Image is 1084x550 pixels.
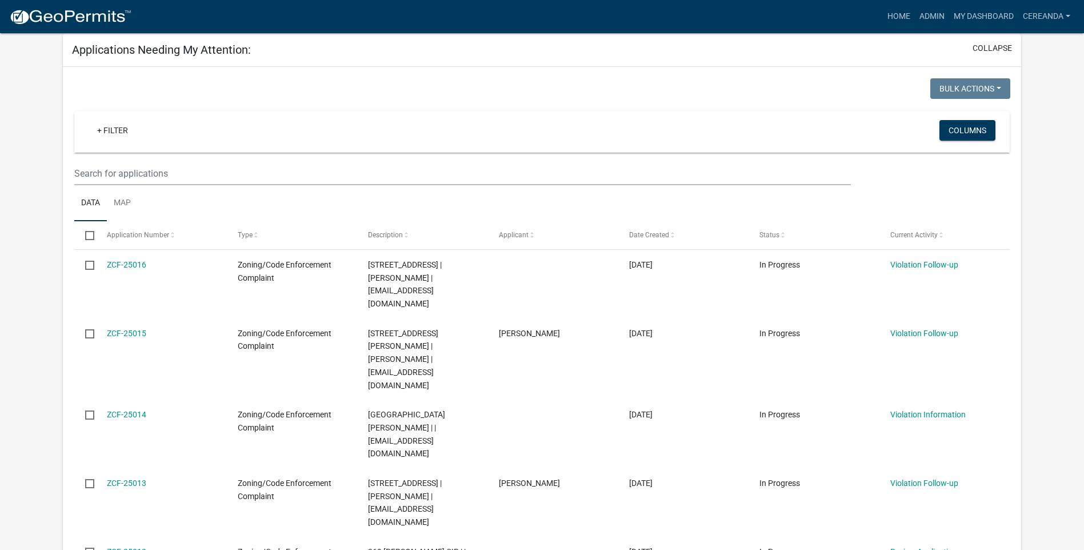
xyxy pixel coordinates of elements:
[227,221,357,249] datatable-header-cell: Type
[915,6,949,27] a: Admin
[930,78,1010,99] button: Bulk Actions
[759,231,779,239] span: Status
[72,43,251,57] h5: Applications Needing My Attention:
[629,231,669,239] span: Date Created
[629,329,653,338] span: 08/12/2025
[107,479,146,488] a: ZCF-25013
[890,329,958,338] a: Violation Follow-up
[107,185,138,222] a: Map
[759,329,800,338] span: In Progress
[96,221,226,249] datatable-header-cell: Application Number
[368,479,442,527] span: 1107 OLD ELBERTON RD | MIRELES | Dreyes@madisonco.us
[949,6,1018,27] a: My Dashboard
[629,479,653,488] span: 07/30/2025
[368,231,403,239] span: Description
[879,221,1009,249] datatable-header-cell: Current Activity
[107,260,146,269] a: ZCF-25016
[368,329,438,390] span: 1165 DELLA SLATON RD | MARTIN | Dreyes@madisonco.us
[890,231,938,239] span: Current Activity
[74,221,96,249] datatable-header-cell: Select
[487,221,618,249] datatable-header-cell: Applicant
[368,410,445,458] span: 786 DIAMOND HILL COLBERT RD | | Cmagee@madisonco.us
[499,329,560,338] span: Diego Ricardo Ulloa Reyes
[939,120,995,141] button: Columns
[629,260,653,269] span: 08/12/2025
[890,479,958,488] a: Violation Follow-up
[499,231,529,239] span: Applicant
[74,185,107,222] a: Data
[883,6,915,27] a: Home
[890,410,966,419] a: Violation Information
[618,221,749,249] datatable-header-cell: Date Created
[238,231,253,239] span: Type
[368,260,442,308] span: 5945 COLBERT DANEILSVILLE RD | DURAN NAVA | Dreyes@madisonco.us
[107,329,146,338] a: ZCF-25015
[973,42,1012,54] button: collapse
[629,410,653,419] span: 08/04/2025
[238,329,331,351] span: Zoning/Code Enforcement Complaint
[1018,6,1075,27] a: Cereanda
[759,260,800,269] span: In Progress
[107,231,169,239] span: Application Number
[759,479,800,488] span: In Progress
[74,162,851,185] input: Search for applications
[107,410,146,419] a: ZCF-25014
[88,120,137,141] a: + Filter
[749,221,879,249] datatable-header-cell: Status
[238,260,331,282] span: Zoning/Code Enforcement Complaint
[238,410,331,432] span: Zoning/Code Enforcement Complaint
[499,479,560,488] span: Diego Ricardo Ulloa Reyes
[890,260,958,269] a: Violation Follow-up
[759,410,800,419] span: In Progress
[357,221,487,249] datatable-header-cell: Description
[238,479,331,501] span: Zoning/Code Enforcement Complaint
